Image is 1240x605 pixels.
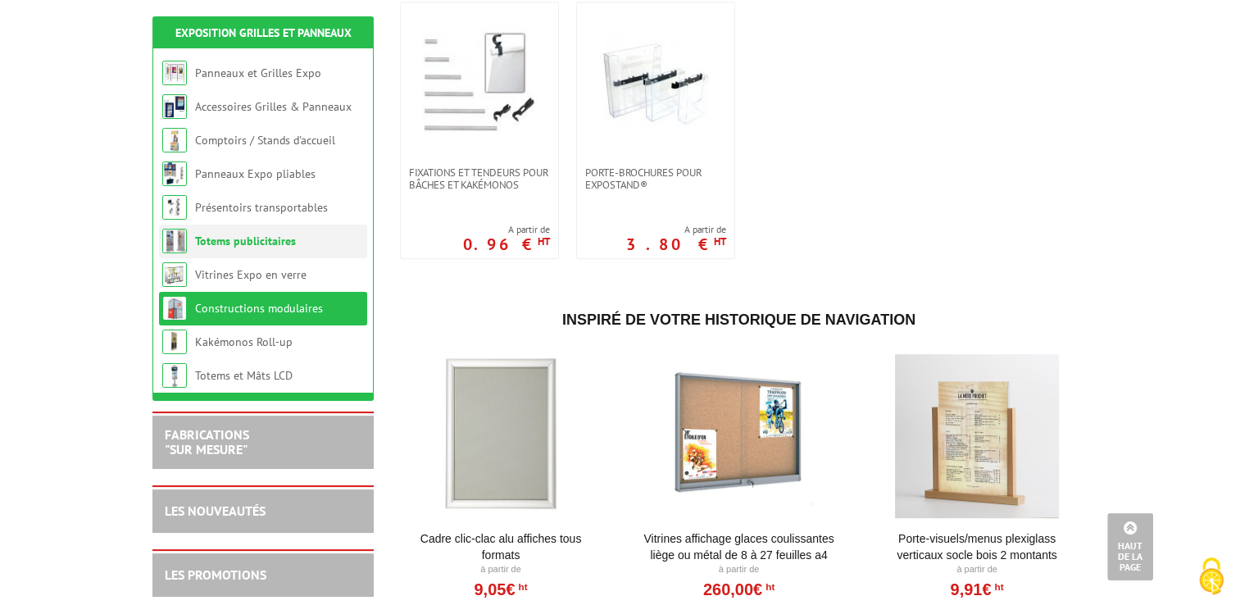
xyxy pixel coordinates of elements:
[165,566,266,583] a: LES PROMOTIONS
[1183,549,1240,605] button: Cookies (fenêtre modale)
[162,195,187,220] img: Présentoirs transportables
[577,166,734,191] a: Porte-brochures pour Expostand®
[950,585,1003,594] a: 9,91€HT
[876,563,1079,576] p: À partir de
[463,223,550,236] span: A partir de
[1191,556,1232,597] img: Cookies (fenêtre modale)
[703,585,774,594] a: 260,00€HT
[195,133,335,148] a: Comptoirs / Stands d'accueil
[626,223,726,236] span: A partir de
[162,296,187,321] img: Constructions modulaires
[162,94,187,119] img: Accessoires Grilles & Panneaux
[762,581,774,593] sup: HT
[195,166,316,181] a: Panneaux Expo pliables
[876,530,1079,563] a: Porte-Visuels/Menus Plexiglass Verticaux Socle Bois 2 Montants
[162,61,187,85] img: Panneaux et Grilles Expo
[422,27,537,142] img: Fixations et Tendeurs pour Bâches et Kakémonos
[1107,513,1153,580] a: Haut de la page
[195,200,328,215] a: Présentoirs transportables
[165,503,266,519] a: LES NOUVEAUTÉS
[162,128,187,152] img: Comptoirs / Stands d'accueil
[162,262,187,287] img: Vitrines Expo en verre
[474,585,527,594] a: 9,05€HT
[463,239,550,249] p: 0.96 €
[195,267,307,282] a: Vitrines Expo en verre
[714,234,726,248] sup: HT
[162,229,187,253] img: Totems publicitaires
[585,166,726,191] span: Porte-brochures pour Expostand®
[165,426,249,457] a: FABRICATIONS"Sur Mesure"
[195,368,293,383] a: Totems et Mâts LCD
[400,563,602,576] p: À partir de
[400,530,602,563] a: Cadre Clic-Clac Alu affiches tous formats
[626,239,726,249] p: 3.80 €
[538,234,550,248] sup: HT
[195,301,323,316] a: Constructions modulaires
[409,166,550,191] span: Fixations et Tendeurs pour Bâches et Kakémonos
[991,581,1003,593] sup: HT
[195,66,321,80] a: Panneaux et Grilles Expo
[162,330,187,354] img: Kakémonos Roll-up
[195,334,293,349] a: Kakémonos Roll-up
[175,25,352,40] a: Exposition Grilles et Panneaux
[598,27,713,142] img: Porte-brochures pour Expostand®
[401,166,558,191] a: Fixations et Tendeurs pour Bâches et Kakémonos
[515,581,527,593] sup: HT
[638,563,840,576] p: À partir de
[195,234,296,248] a: Totems publicitaires
[162,161,187,186] img: Panneaux Expo pliables
[162,363,187,388] img: Totems et Mâts LCD
[562,312,915,328] span: Inspiré de votre historique de navigation
[638,530,840,563] a: Vitrines affichage glaces coulissantes liège ou métal de 8 à 27 feuilles A4
[195,99,352,114] a: Accessoires Grilles & Panneaux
